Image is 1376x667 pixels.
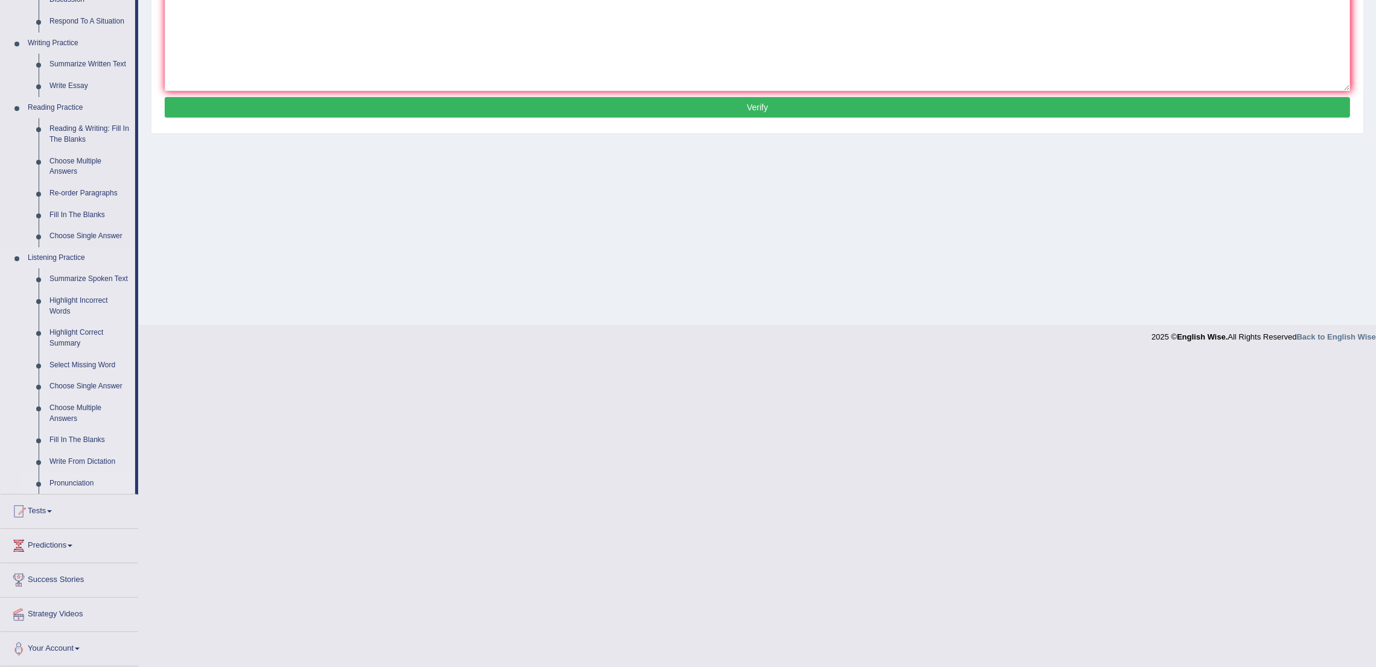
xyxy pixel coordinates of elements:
[1177,332,1228,341] strong: English Wise.
[1,632,138,662] a: Your Account
[44,183,135,204] a: Re-order Paragraphs
[165,97,1350,118] button: Verify
[44,473,135,495] a: Pronunciation
[1,563,138,593] a: Success Stories
[44,118,135,150] a: Reading & Writing: Fill In The Blanks
[44,376,135,397] a: Choose Single Answer
[44,429,135,451] a: Fill In The Blanks
[1,495,138,525] a: Tests
[22,247,135,269] a: Listening Practice
[1,598,138,628] a: Strategy Videos
[22,33,135,54] a: Writing Practice
[44,290,135,322] a: Highlight Incorrect Words
[44,75,135,97] a: Write Essay
[44,397,135,429] a: Choose Multiple Answers
[1,529,138,559] a: Predictions
[44,355,135,376] a: Select Missing Word
[44,204,135,226] a: Fill In The Blanks
[44,322,135,354] a: Highlight Correct Summary
[22,97,135,119] a: Reading Practice
[44,226,135,247] a: Choose Single Answer
[1297,332,1376,341] a: Back to English Wise
[44,451,135,473] a: Write From Dictation
[44,151,135,183] a: Choose Multiple Answers
[1152,325,1376,343] div: 2025 © All Rights Reserved
[44,54,135,75] a: Summarize Written Text
[44,11,135,33] a: Respond To A Situation
[44,268,135,290] a: Summarize Spoken Text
